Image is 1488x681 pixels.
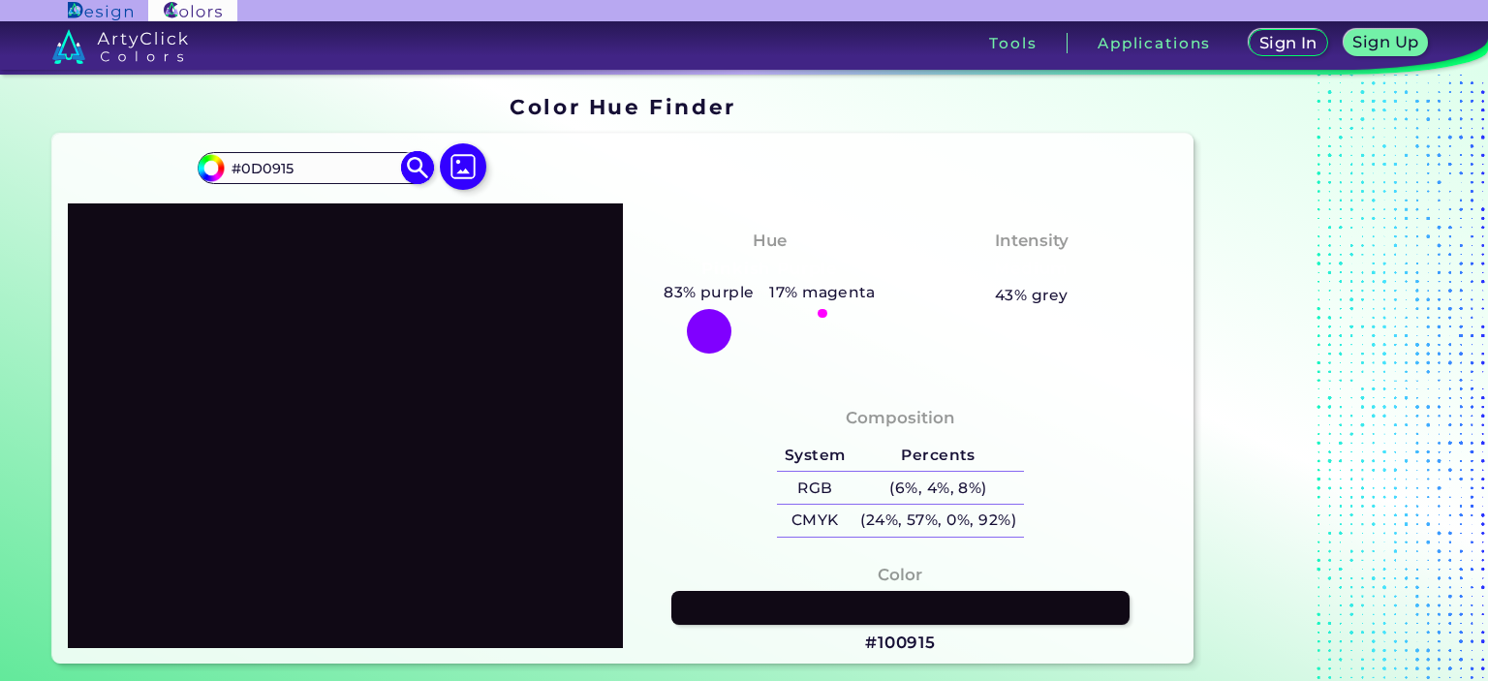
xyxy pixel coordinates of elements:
[753,227,787,255] h4: Hue
[225,155,405,181] input: type color..
[1348,31,1424,55] a: Sign Up
[852,472,1023,504] h5: (6%, 4%, 8%)
[865,632,936,655] h3: #100915
[656,280,761,305] h5: 83% purple
[1098,36,1211,50] h3: Applications
[401,151,435,185] img: icon search
[68,2,133,20] img: ArtyClick Design logo
[986,258,1077,281] h3: Medium
[995,227,1069,255] h4: Intensity
[777,505,852,537] h5: CMYK
[694,258,846,281] h3: Pinkish Purple
[52,29,189,64] img: logo_artyclick_colors_white.svg
[440,143,486,190] img: icon picture
[878,561,922,589] h4: Color
[995,283,1069,308] h5: 43% grey
[852,440,1023,472] h5: Percents
[1253,31,1323,55] a: Sign In
[846,404,955,432] h4: Composition
[510,92,735,121] h1: Color Hue Finder
[1356,35,1416,49] h5: Sign Up
[989,36,1037,50] h3: Tools
[777,472,852,504] h5: RGB
[777,440,852,472] h5: System
[1262,36,1315,50] h5: Sign In
[852,505,1023,537] h5: (24%, 57%, 0%, 92%)
[761,280,883,305] h5: 17% magenta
